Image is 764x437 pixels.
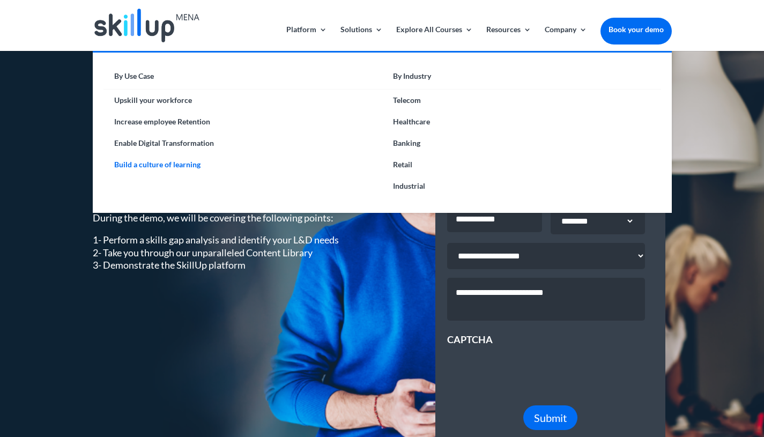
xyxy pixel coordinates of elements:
label: CAPTCHA [447,334,493,346]
a: Resources [486,26,531,51]
a: Company [545,26,587,51]
button: Submit [523,405,577,430]
a: Industrial [382,175,661,197]
a: Solutions [340,26,383,51]
a: Build a culture of learning [103,154,382,175]
a: Upskill your workforce [103,90,382,111]
a: Platform [286,26,327,51]
a: Explore All Courses [396,26,473,51]
iframe: Chat Widget [580,321,764,437]
a: By Industry [382,69,661,90]
a: Banking [382,132,661,154]
a: Enable Digital Transformation [103,132,382,154]
a: Telecom [382,90,661,111]
a: Retail [382,154,661,175]
span: Submit [534,411,567,424]
a: By Use Case [103,69,382,90]
a: Healthcare [382,111,661,132]
iframe: reCAPTCHA [447,346,610,388]
p: 1- Perform a skills gap analysis and identify your L&D needs 2- Take you through our unparalleled... [93,234,366,271]
img: Skillup Mena [94,9,199,42]
a: Increase employee Retention [103,111,382,132]
div: During the demo, we will be covering the following points: [93,212,366,272]
a: Book your demo [600,18,672,41]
